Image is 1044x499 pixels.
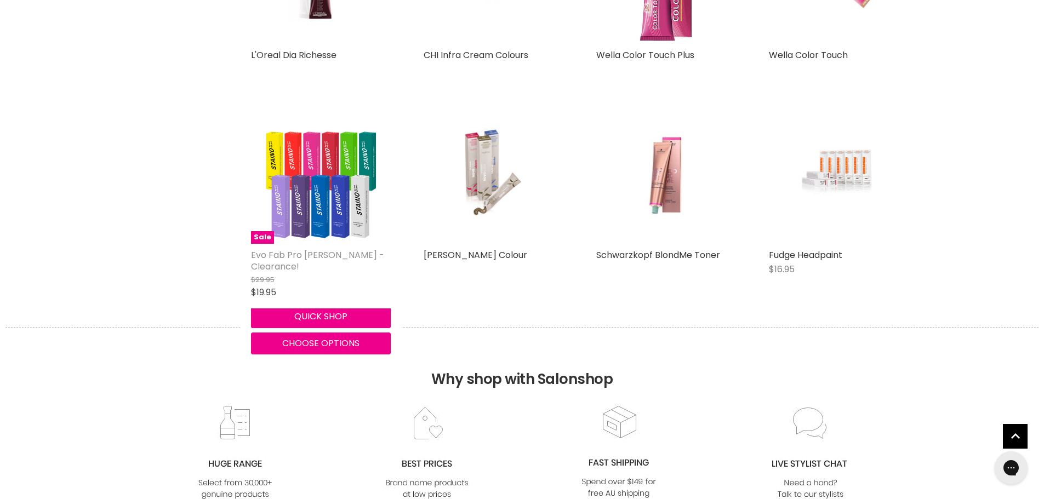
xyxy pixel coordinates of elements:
[251,286,276,299] span: $19.95
[596,249,720,261] a: Schwarzkopf BlondMe Toner
[619,104,712,244] img: Schwarzkopf BlondMe Toner
[792,104,885,244] img: Fudge Headpaint
[447,104,540,244] img: De Lorenzo Nova Colour
[424,104,563,244] a: De Lorenzo Nova Colour
[596,104,736,244] a: Schwarzkopf BlondMe Toner
[251,104,391,244] a: Evo Fab Pro Stanio - Clearance!Sale
[596,49,694,61] a: Wella Color Touch Plus
[251,274,275,285] span: $29.95
[1003,424,1028,449] a: Back to top
[424,249,527,261] a: [PERSON_NAME] Colour
[5,327,1039,404] h2: Why shop with Salonshop
[282,337,360,349] span: Choose options
[251,104,391,244] img: Evo Fab Pro Stanio - Clearance!
[251,249,384,273] a: Evo Fab Pro [PERSON_NAME] - Clearance!
[1003,424,1028,452] span: Back to top
[251,231,274,244] span: Sale
[424,49,528,61] a: CHI Infra Cream Colours
[769,49,848,61] a: Wella Color Touch
[769,249,842,261] a: Fudge Headpaint
[251,49,336,61] a: L'Oreal Dia Richesse
[251,306,391,328] button: Quick shop
[769,104,909,244] a: Fudge Headpaint
[769,263,795,276] span: $16.95
[251,332,391,354] button: Choose options
[989,448,1033,488] iframe: Gorgias live chat messenger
